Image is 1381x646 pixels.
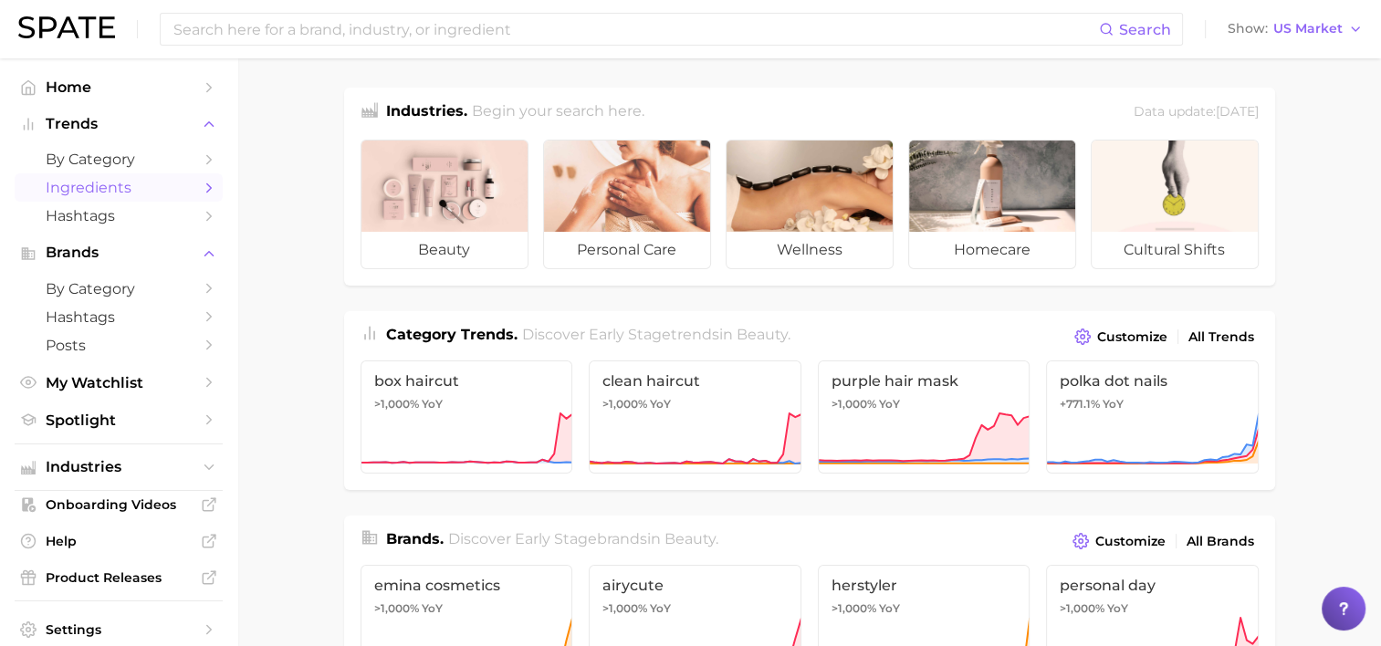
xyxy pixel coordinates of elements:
span: Show [1228,24,1268,34]
span: YoY [879,601,900,616]
span: US Market [1273,24,1343,34]
img: SPATE [18,16,115,38]
span: YoY [422,397,443,412]
span: Hashtags [46,207,192,224]
span: Hashtags [46,308,192,326]
span: Spotlight [46,412,192,429]
span: cultural shifts [1092,232,1258,268]
a: Home [15,73,223,101]
span: Help [46,533,192,549]
span: >1,000% [1060,601,1104,615]
a: Ingredients [15,173,223,202]
span: beauty [737,326,788,343]
span: by Category [46,280,192,297]
span: Search [1119,21,1171,38]
span: YoY [879,397,900,412]
button: Brands [15,239,223,266]
span: Discover Early Stage brands in . [448,530,718,547]
span: All Trends [1188,329,1254,345]
span: Home [46,78,192,96]
span: by Category [46,151,192,168]
button: Trends [15,110,223,138]
a: All Brands [1182,529,1259,554]
span: Trends [46,116,192,132]
a: personal care [543,140,711,269]
span: Settings [46,621,192,638]
a: wellness [726,140,894,269]
span: purple hair mask [832,372,1017,390]
a: box haircut>1,000% YoY [361,360,573,474]
span: homecare [909,232,1075,268]
div: Data update: [DATE] [1134,100,1259,125]
span: Brands . [386,530,444,547]
span: Discover Early Stage trends in . [522,326,790,343]
span: Customize [1095,534,1166,549]
span: Category Trends . [386,326,518,343]
span: Posts [46,337,192,354]
a: My Watchlist [15,369,223,397]
span: YoY [650,601,671,616]
span: >1,000% [374,397,419,411]
a: homecare [908,140,1076,269]
a: Hashtags [15,202,223,230]
span: herstyler [832,577,1017,594]
a: All Trends [1184,325,1259,349]
a: polka dot nails+771.1% YoY [1046,360,1259,474]
span: personal care [544,232,710,268]
button: Industries [15,453,223,481]
span: box haircut [374,372,560,390]
a: Onboarding Videos [15,491,223,518]
span: Customize [1097,329,1167,345]
span: YoY [1103,397,1124,412]
input: Search here for a brand, industry, or ingredient [172,14,1099,45]
span: emina cosmetics [374,577,560,594]
span: polka dot nails [1060,372,1245,390]
a: cultural shifts [1091,140,1259,269]
span: >1,000% [602,601,647,615]
a: clean haircut>1,000% YoY [589,360,801,474]
h1: Industries. [386,100,467,125]
span: Ingredients [46,179,192,196]
span: Industries [46,459,192,475]
span: >1,000% [374,601,419,615]
a: beauty [361,140,528,269]
span: All Brands [1187,534,1254,549]
span: YoY [422,601,443,616]
span: >1,000% [602,397,647,411]
span: beauty [664,530,716,547]
span: personal day [1060,577,1245,594]
a: Help [15,527,223,555]
a: Product Releases [15,564,223,591]
span: beauty [361,232,528,268]
a: purple hair mask>1,000% YoY [818,360,1031,474]
span: +771.1% [1060,397,1100,411]
span: >1,000% [832,601,876,615]
a: Spotlight [15,406,223,434]
span: airycute [602,577,788,594]
button: Customize [1068,528,1169,554]
span: YoY [1107,601,1128,616]
a: Posts [15,331,223,359]
h2: Begin your search here. [472,100,644,125]
button: Customize [1070,324,1171,349]
a: Settings [15,616,223,643]
span: Product Releases [46,569,192,586]
span: wellness [727,232,893,268]
span: >1,000% [832,397,876,411]
span: Onboarding Videos [46,496,192,513]
span: YoY [650,397,671,412]
a: Hashtags [15,303,223,331]
button: ShowUS Market [1223,17,1367,41]
span: My Watchlist [46,374,192,391]
span: clean haircut [602,372,788,390]
a: by Category [15,275,223,303]
span: Brands [46,245,192,261]
a: by Category [15,145,223,173]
